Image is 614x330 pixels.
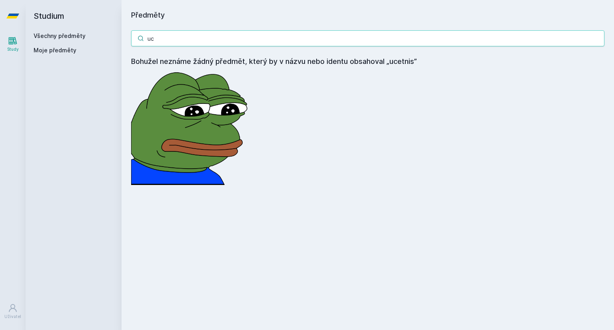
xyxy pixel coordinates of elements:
div: Uživatel [4,314,21,320]
div: Study [7,46,19,52]
a: Všechny předměty [34,32,86,39]
a: Study [2,32,24,56]
input: Název nebo ident předmětu… [131,30,604,46]
a: Uživatel [2,299,24,324]
h4: Bohužel neznáme žádný předmět, který by v názvu nebo identu obsahoval „ucetnis” [131,56,604,67]
h1: Předměty [131,10,604,21]
img: error_picture.png [131,67,251,185]
span: Moje předměty [34,46,76,54]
